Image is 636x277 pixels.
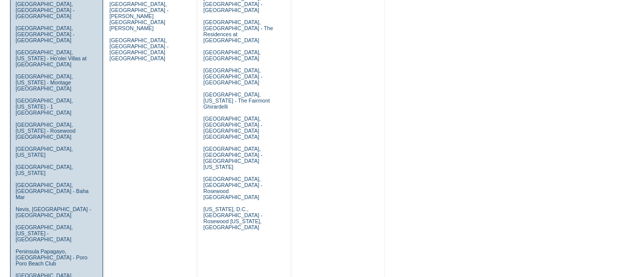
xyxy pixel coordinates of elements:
a: [GEOGRAPHIC_DATA], [GEOGRAPHIC_DATA] - [GEOGRAPHIC_DATA] [203,67,262,85]
a: [GEOGRAPHIC_DATA], [GEOGRAPHIC_DATA] - The Residences at [GEOGRAPHIC_DATA] [203,19,273,43]
a: [GEOGRAPHIC_DATA], [GEOGRAPHIC_DATA] - [GEOGRAPHIC_DATA] [16,25,74,43]
a: [GEOGRAPHIC_DATA], [US_STATE] - Montage [GEOGRAPHIC_DATA] [16,73,73,91]
a: [GEOGRAPHIC_DATA], [GEOGRAPHIC_DATA] - [GEOGRAPHIC_DATA] [GEOGRAPHIC_DATA] [110,37,168,61]
a: [GEOGRAPHIC_DATA], [US_STATE] [16,146,73,158]
a: [GEOGRAPHIC_DATA], [US_STATE] [16,164,73,176]
a: [GEOGRAPHIC_DATA], [GEOGRAPHIC_DATA] [203,49,260,61]
a: [GEOGRAPHIC_DATA], [US_STATE] - Ho'olei Villas at [GEOGRAPHIC_DATA] [16,49,86,67]
a: [GEOGRAPHIC_DATA], [GEOGRAPHIC_DATA] - [PERSON_NAME][GEOGRAPHIC_DATA][PERSON_NAME] [110,1,168,31]
a: [GEOGRAPHIC_DATA], [GEOGRAPHIC_DATA] - [GEOGRAPHIC_DATA] [US_STATE] [203,146,262,170]
a: [GEOGRAPHIC_DATA], [GEOGRAPHIC_DATA] - [GEOGRAPHIC_DATA] [GEOGRAPHIC_DATA] [203,116,262,140]
a: [GEOGRAPHIC_DATA], [US_STATE] - Rosewood [GEOGRAPHIC_DATA] [16,122,75,140]
a: [US_STATE], D.C., [GEOGRAPHIC_DATA] - Rosewood [US_STATE], [GEOGRAPHIC_DATA] [203,206,262,230]
a: [GEOGRAPHIC_DATA], [GEOGRAPHIC_DATA] - [GEOGRAPHIC_DATA] [16,1,74,19]
a: [GEOGRAPHIC_DATA], [GEOGRAPHIC_DATA] - Rosewood [GEOGRAPHIC_DATA] [203,176,262,200]
a: Nevis, [GEOGRAPHIC_DATA] - [GEOGRAPHIC_DATA] [16,206,91,218]
a: [GEOGRAPHIC_DATA], [GEOGRAPHIC_DATA] - Baha Mar [16,182,88,200]
a: [GEOGRAPHIC_DATA], [US_STATE] - [GEOGRAPHIC_DATA] [16,224,73,242]
a: [GEOGRAPHIC_DATA], [US_STATE] - 1 [GEOGRAPHIC_DATA] [16,98,73,116]
a: [GEOGRAPHIC_DATA], [US_STATE] - The Fairmont Ghirardelli [203,91,269,110]
a: Peninsula Papagayo, [GEOGRAPHIC_DATA] - Poro Poro Beach Club [16,248,87,266]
